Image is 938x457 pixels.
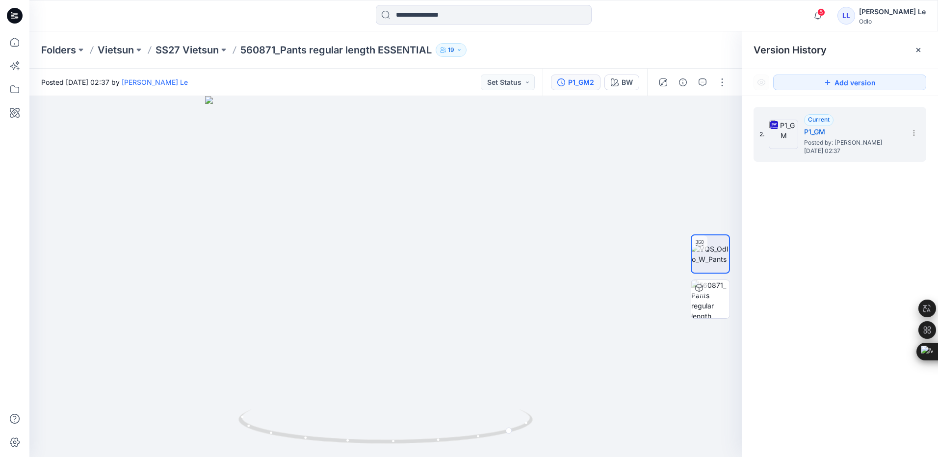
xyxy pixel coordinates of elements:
button: Add version [773,75,926,90]
h5: P1_GM [804,126,902,138]
div: Odlo [859,18,926,25]
button: P1_GM2 [551,75,600,90]
button: Close [914,46,922,54]
span: 5 [817,8,825,16]
img: P1_GM [769,120,798,149]
div: LL [837,7,855,25]
div: [PERSON_NAME] Le [859,6,926,18]
a: Vietsun [98,43,134,57]
span: Posted by: Luyen Le [804,138,902,148]
img: 560871_Pants regular length ESSENTIAL_P1_GM BW [691,280,730,318]
p: 19 [448,45,454,55]
a: [PERSON_NAME] Le [122,78,188,86]
span: Version History [754,44,827,56]
span: [DATE] 02:37 [804,148,902,154]
a: SS27 Vietsun [156,43,219,57]
button: BW [604,75,639,90]
div: P1_GM2 [568,77,594,88]
p: 560871_Pants regular length ESSENTIAL [240,43,432,57]
button: Details [675,75,691,90]
span: Posted [DATE] 02:37 by [41,77,188,87]
button: 19 [436,43,467,57]
span: Current [808,116,830,123]
img: VQS_Odlo_W_Pants [692,244,729,264]
button: Show Hidden Versions [754,75,769,90]
span: 2. [759,130,765,139]
a: Folders [41,43,76,57]
div: BW [622,77,633,88]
